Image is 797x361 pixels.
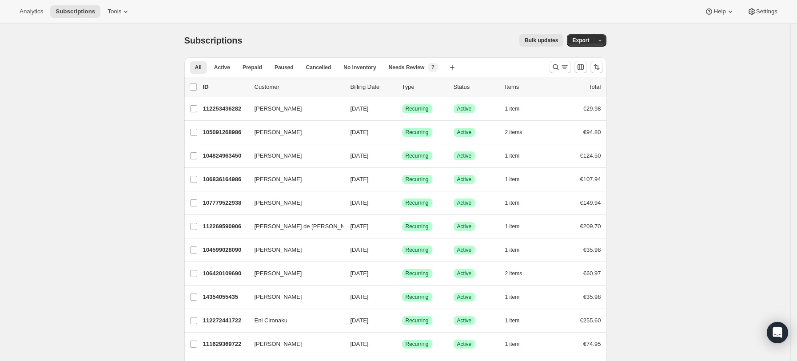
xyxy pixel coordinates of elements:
[214,64,230,71] span: Active
[505,199,520,206] span: 1 item
[406,341,429,348] span: Recurring
[255,246,302,254] span: [PERSON_NAME]
[406,317,429,324] span: Recurring
[505,197,530,209] button: 1 item
[519,34,563,47] button: Bulk updates
[351,199,369,206] span: [DATE]
[457,176,472,183] span: Active
[457,129,472,136] span: Active
[457,223,472,230] span: Active
[590,61,603,73] button: Sort the results
[457,199,472,206] span: Active
[203,198,247,207] p: 107779522938
[589,83,601,91] p: Total
[505,244,530,256] button: 1 item
[249,266,338,281] button: [PERSON_NAME]
[351,83,395,91] p: Billing Date
[195,64,202,71] span: All
[203,293,247,301] p: 14354055435
[505,103,530,115] button: 1 item
[351,223,369,230] span: [DATE]
[203,269,247,278] p: 106420109690
[457,317,472,324] span: Active
[580,223,601,230] span: €209.70
[505,246,520,254] span: 1 item
[406,270,429,277] span: Recurring
[505,129,522,136] span: 2 items
[255,104,302,113] span: [PERSON_NAME]
[203,220,601,233] div: 112269590906[PERSON_NAME] de [PERSON_NAME][DATE]SuccessRecurringSuccessActive1 item€209.70
[203,338,601,350] div: 111629369722[PERSON_NAME][DATE]SuccessRecurringSuccessActive1 item€74.95
[457,270,472,277] span: Active
[255,293,302,301] span: [PERSON_NAME]
[108,8,121,15] span: Tools
[505,294,520,301] span: 1 item
[243,64,262,71] span: Prepaid
[249,290,338,304] button: [PERSON_NAME]
[505,150,530,162] button: 1 item
[255,151,302,160] span: [PERSON_NAME]
[580,317,601,324] span: €255.60
[457,105,472,112] span: Active
[351,105,369,112] span: [DATE]
[249,313,338,328] button: Eni Cironaku
[406,105,429,112] span: Recurring
[505,341,520,348] span: 1 item
[249,243,338,257] button: [PERSON_NAME]
[203,126,601,139] div: 105091268986[PERSON_NAME][DATE]SuccessRecurringSuccessActive2 items€94.80
[203,340,247,349] p: 111629369722
[203,316,247,325] p: 112272441722
[505,314,530,327] button: 1 item
[255,222,359,231] span: [PERSON_NAME] de [PERSON_NAME]
[389,64,425,71] span: Needs Review
[255,175,302,184] span: [PERSON_NAME]
[351,152,369,159] span: [DATE]
[255,83,343,91] p: Customer
[203,151,247,160] p: 104824963450
[756,8,777,15] span: Settings
[406,152,429,159] span: Recurring
[351,317,369,324] span: [DATE]
[203,246,247,254] p: 104599028090
[457,294,472,301] span: Active
[203,103,601,115] div: 112253436282[PERSON_NAME][DATE]SuccessRecurringSuccessActive1 item€29.98
[505,270,522,277] span: 2 items
[351,176,369,182] span: [DATE]
[249,172,338,186] button: [PERSON_NAME]
[580,176,601,182] span: €107.94
[583,129,601,135] span: €94.80
[343,64,376,71] span: No inventory
[505,220,530,233] button: 1 item
[203,244,601,256] div: 104599028090[PERSON_NAME][DATE]SuccessRecurringSuccessActive1 item€35.98
[505,291,530,303] button: 1 item
[406,294,429,301] span: Recurring
[56,8,95,15] span: Subscriptions
[203,267,601,280] div: 106420109690[PERSON_NAME][DATE]SuccessRecurringSuccessActive2 items€60.97
[203,173,601,186] div: 106836164986[PERSON_NAME][DATE]SuccessRecurringSuccessActive1 item€107.94
[351,129,369,135] span: [DATE]
[249,196,338,210] button: [PERSON_NAME]
[699,5,740,18] button: Help
[505,317,520,324] span: 1 item
[505,176,520,183] span: 1 item
[20,8,43,15] span: Analytics
[457,152,472,159] span: Active
[203,150,601,162] div: 104824963450[PERSON_NAME][DATE]SuccessRecurringSuccessActive1 item€124.50
[50,5,100,18] button: Subscriptions
[249,149,338,163] button: [PERSON_NAME]
[255,316,287,325] span: Eni Cironaku
[203,291,601,303] div: 14354055435[PERSON_NAME][DATE]SuccessRecurringSuccessActive1 item€35.98
[457,341,472,348] span: Active
[572,37,589,44] span: Export
[580,199,601,206] span: €149.94
[203,83,601,91] div: IDCustomerBilling DateTypeStatusItemsTotal
[402,83,446,91] div: Type
[567,34,594,47] button: Export
[583,246,601,253] span: €35.98
[203,104,247,113] p: 112253436282
[550,61,571,73] button: Search and filter results
[454,83,498,91] p: Status
[255,198,302,207] span: [PERSON_NAME]
[583,341,601,347] span: €74.95
[742,5,783,18] button: Settings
